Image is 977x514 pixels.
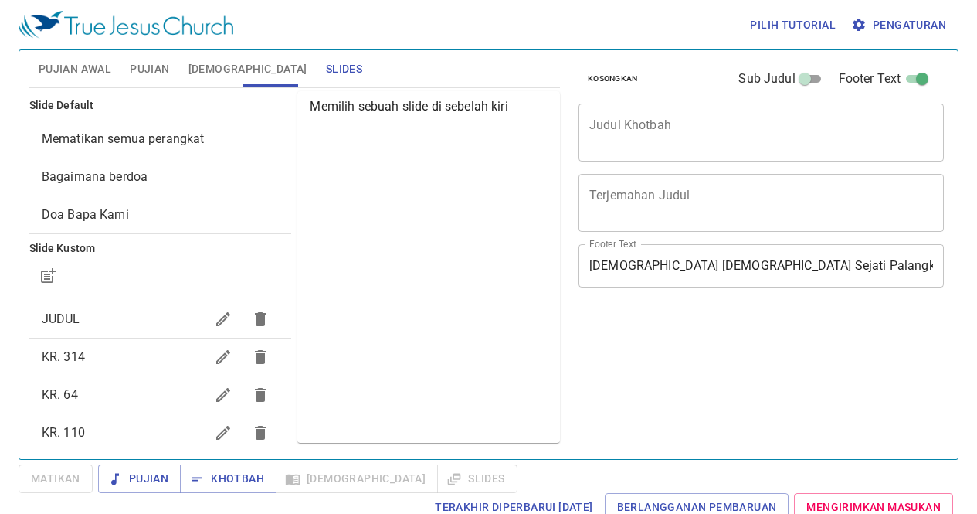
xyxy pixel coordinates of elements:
iframe: from-child [572,304,873,458]
h6: Slide Default [29,97,292,114]
span: Sub Judul [738,70,795,88]
div: KR. 110 [29,414,292,451]
span: Footer Text [839,70,901,88]
span: KR. 64 [42,387,78,402]
span: Pujian Awal [39,60,111,79]
span: KR. 314 [42,349,85,364]
button: Kosongkan [578,70,647,88]
div: Bagaimana berdoa [29,158,292,196]
div: Doa Bapa Kami [29,196,292,233]
img: True Jesus Church [19,11,233,39]
div: Mematikan semua perangkat [29,121,292,158]
span: [DEMOGRAPHIC_DATA] [188,60,307,79]
span: Khotbah [192,469,264,488]
div: KR. 314 [29,339,292,376]
span: Slides [326,60,362,79]
span: Pengaturan [854,15,946,35]
button: Pujian [98,465,181,493]
span: [object Object] [42,207,129,222]
button: Pilih tutorial [744,11,842,39]
span: [object Object] [42,131,205,146]
span: KR. 110 [42,425,85,440]
p: Memilih sebuah slide di sebelah kiri [310,97,554,116]
span: JUDUL [42,311,80,326]
span: Pilih tutorial [750,15,836,35]
h6: Slide Kustom [29,240,292,257]
div: JUDUL [29,301,292,338]
span: [object Object] [42,169,148,184]
span: Pujian [110,469,168,488]
button: Pengaturan [848,11,952,39]
span: Kosongkan [588,72,638,86]
div: KR. 64 [29,376,292,414]
span: Pujian [130,60,169,79]
button: Khotbah [180,465,276,493]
